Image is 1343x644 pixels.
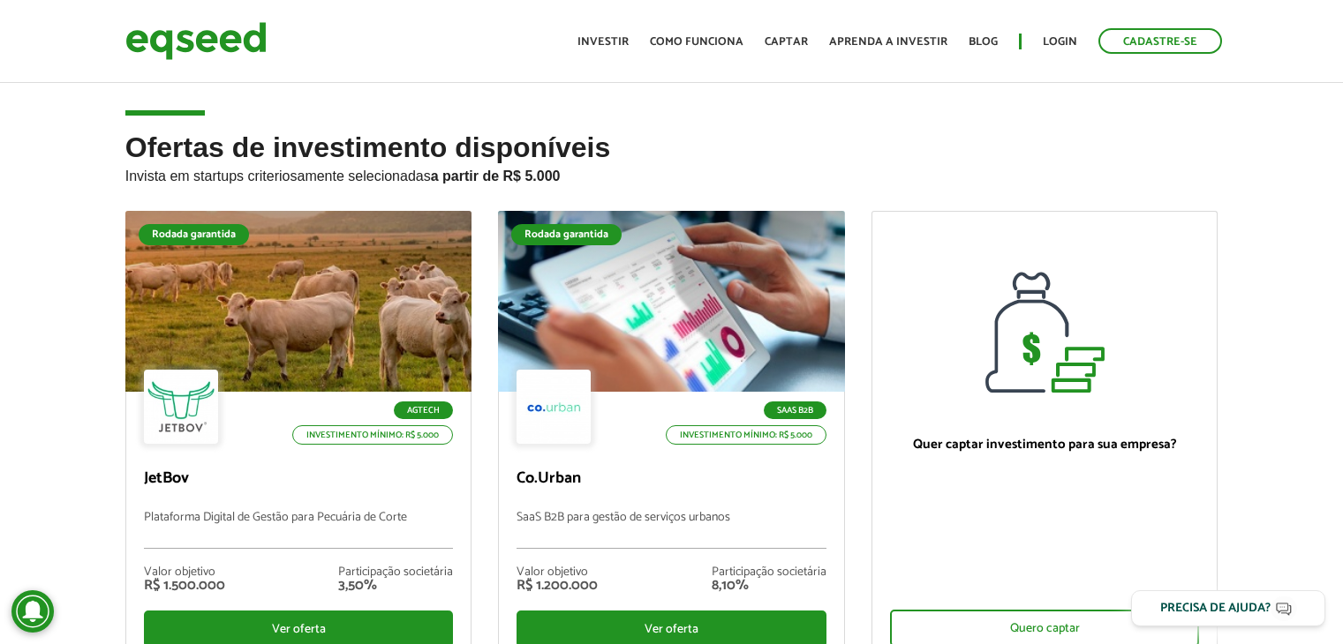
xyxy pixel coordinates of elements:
p: Agtech [394,401,453,419]
p: SaaS B2B para gestão de serviços urbanos [517,511,826,549]
a: Captar [765,36,808,48]
a: Login [1043,36,1077,48]
div: Participação societária [712,566,826,579]
p: Investimento mínimo: R$ 5.000 [666,425,826,445]
div: 8,10% [712,579,826,593]
a: Aprenda a investir [829,36,947,48]
img: EqSeed [125,18,267,64]
p: JetBov [144,469,454,489]
a: Investir [577,36,629,48]
div: 3,50% [338,579,453,593]
p: Quer captar investimento para sua empresa? [890,437,1200,453]
a: Blog [969,36,998,48]
div: Valor objetivo [144,566,225,579]
div: R$ 1.200.000 [517,579,598,593]
a: Como funciona [650,36,743,48]
div: Rodada garantida [139,224,249,245]
div: Valor objetivo [517,566,598,579]
p: Co.Urban [517,469,826,489]
div: Participação societária [338,566,453,579]
div: R$ 1.500.000 [144,579,225,593]
strong: a partir de R$ 5.000 [431,168,561,183]
p: Investimento mínimo: R$ 5.000 [292,425,453,445]
a: Cadastre-se [1098,28,1222,54]
h2: Ofertas de investimento disponíveis [125,132,1219,211]
p: SaaS B2B [764,401,826,419]
p: Plataforma Digital de Gestão para Pecuária de Corte [144,511,454,549]
p: Invista em startups criteriosamente selecionadas [125,163,1219,184]
div: Rodada garantida [511,224,622,245]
